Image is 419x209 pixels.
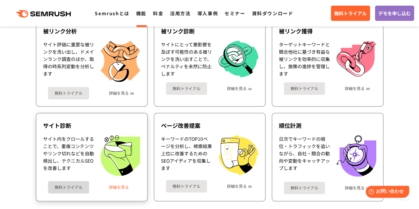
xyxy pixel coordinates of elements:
a: セミナー [225,10,245,17]
span: 無料トライアル [334,10,367,17]
div: キーワードのTOP10ページを分析し、検索結果上位に改善するためのSEOアイディアを収集します [161,135,212,175]
a: 無料トライアル [284,182,325,194]
a: 詳細を見る [109,185,129,189]
div: サイト評価に重要な被リンクを洗い出し、ドメインランク調査のほか、取得の時系列変動を分析します [43,41,94,82]
a: Semrushとは [95,10,129,17]
a: 無料トライアル [166,82,207,95]
div: サイトにとって悪影響を及ぼす可能性のある被リンクを洗い出すことで、ペナルティを未然に防止します [161,41,212,78]
a: 詳細を見る [109,91,129,95]
a: 詳細を見る [345,86,365,91]
div: 被リンク獲得 [279,27,376,35]
iframe: Help widget launcher [360,183,412,202]
a: 資料ダウンロード [252,10,293,17]
div: サイト内をクロールすることで、重複コンテンツやリンク切れなどを自動検出し、テクニカルSEOを改善します [43,135,94,176]
img: 被リンク獲得 [337,41,376,77]
a: 無料トライアル [284,82,325,95]
img: サイト診断 [101,135,140,176]
div: 日次でキーワードの順位・トラフィックを追いながら、自社・競合の動向や変動をキャッチアップします [279,135,330,177]
span: デモを申し込む [378,10,411,17]
div: ページ改善提案 [161,122,258,130]
img: 順位計測 [337,135,376,177]
div: 順位計測 [279,122,376,130]
a: 無料トライアル [166,180,207,192]
div: 被リンク診断 [161,27,258,35]
a: 無料トライアル [331,6,370,21]
a: 導入事例 [197,10,218,17]
a: 無料トライアル [48,181,89,193]
a: デモを申し込む [375,6,414,21]
img: 被リンク分析 [101,41,140,82]
div: ターゲットキーワードと競合他社に基づき有益な被リンクを効率的に収集し、施策の進捗を管理します [279,41,330,77]
a: 料金 [153,10,163,17]
img: 被リンク診断 [219,41,258,78]
a: 詳細を見る [227,184,247,188]
a: 無料トライアル [48,87,89,99]
div: 被リンク分析 [43,27,140,35]
div: サイト診断 [43,122,140,130]
a: 詳細を見る [345,185,365,190]
a: 活用方法 [170,10,190,17]
img: ページ改善提案 [219,135,258,175]
a: 詳細を見る [227,86,247,91]
a: 機能 [136,10,146,17]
